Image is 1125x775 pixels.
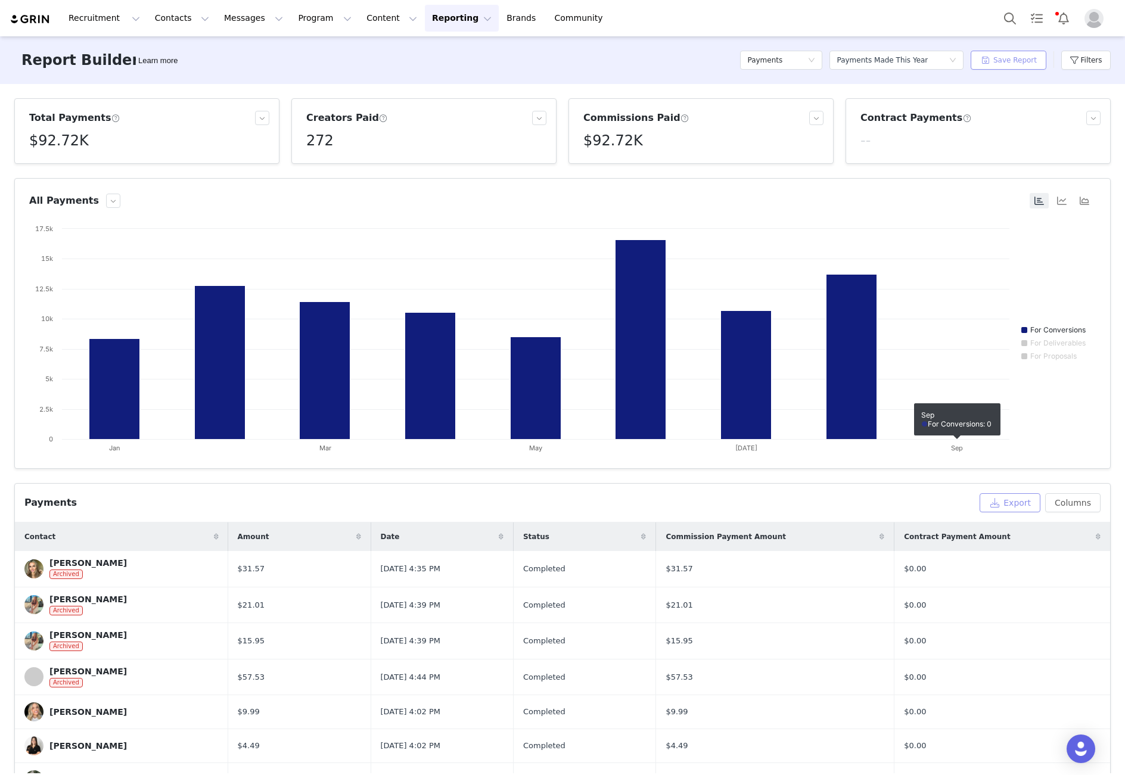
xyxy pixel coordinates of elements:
[49,741,127,751] div: [PERSON_NAME]
[61,5,147,32] button: Recruitment
[24,531,55,542] span: Contact
[109,444,120,452] text: Jan
[904,563,926,575] span: $0.00
[837,51,928,69] div: Payments Made This Year
[381,706,440,718] span: [DATE] 4:02 PM
[238,599,265,611] span: $21.01
[1084,9,1104,28] img: placeholder-profile.jpg
[583,130,643,151] h5: $92.72K
[306,130,334,151] h5: 272
[1061,51,1111,70] button: Filters
[548,5,616,32] a: Community
[319,444,331,452] text: Mar
[1045,493,1101,512] button: Columns
[24,595,43,614] img: b4bef513-ae0f-4c57-8ae1-12fd00dee6c2.jpg
[904,671,926,683] span: $0.00
[381,563,440,575] span: [DATE] 4:35 PM
[49,707,127,717] div: [PERSON_NAME]
[499,5,546,32] a: Brands
[529,444,542,452] text: May
[24,630,219,652] a: [PERSON_NAME]Archived
[238,671,265,683] span: $57.53
[860,111,971,125] h3: Contract Payments
[238,706,260,718] span: $9.99
[24,595,219,616] a: [PERSON_NAME]Archived
[951,444,963,452] text: Sep
[381,531,400,542] span: Date
[24,736,43,755] img: 061628ba-d606-4a66-9eb2-b908166a1aef.jpg
[49,678,83,687] span: Archived
[41,315,53,323] text: 10k
[381,671,440,683] span: [DATE] 4:44 PM
[39,405,53,413] text: 2.5k
[39,345,53,353] text: 7.5k
[238,563,265,575] span: $31.57
[49,667,127,676] div: [PERSON_NAME]
[1077,9,1115,28] button: Profile
[35,285,53,293] text: 12.5k
[666,563,693,575] span: $31.57
[24,702,43,721] img: 883db0eb-c832-4419-8e76-c16d24811793.jpg
[24,559,43,578] img: b3247d6d-80f5-4459-81a1-68b8a5248227.jpg
[306,111,388,125] h3: Creators Paid
[735,444,757,452] text: [DATE]
[904,740,926,752] span: $0.00
[217,5,290,32] button: Messages
[148,5,216,32] button: Contacts
[238,740,260,752] span: $4.49
[666,635,693,647] span: $15.95
[381,599,440,611] span: [DATE] 4:39 PM
[49,606,83,615] span: Archived
[49,595,127,604] div: [PERSON_NAME]
[238,635,265,647] span: $15.95
[1030,325,1086,334] text: For Conversions
[24,736,219,755] a: [PERSON_NAME]
[904,531,1010,542] span: Contract Payment Amount
[666,531,786,542] span: Commission Payment Amount
[666,671,693,683] span: $57.53
[49,569,83,579] span: Archived
[997,5,1023,32] button: Search
[381,740,440,752] span: [DATE] 4:02 PM
[523,563,565,575] span: Completed
[523,531,549,542] span: Status
[860,130,871,151] h5: --
[35,225,53,233] text: 17.5k
[41,254,53,263] text: 15k
[1067,734,1095,763] div: Open Intercom Messenger
[24,496,77,510] div: Payments
[425,5,499,32] button: Reporting
[136,55,180,67] div: Tooltip anchor
[359,5,424,32] button: Content
[523,599,565,611] span: Completed
[523,740,565,752] span: Completed
[904,635,926,647] span: $0.00
[29,111,120,125] h3: Total Payments
[523,635,565,647] span: Completed
[10,14,51,25] a: grin logo
[49,558,127,568] div: [PERSON_NAME]
[980,493,1040,512] button: Export
[747,51,782,69] h5: Payments
[381,635,440,647] span: [DATE] 4:39 PM
[808,57,815,65] i: icon: down
[971,51,1046,70] button: Save Report
[1030,351,1077,360] text: For Proposals
[1024,5,1050,32] a: Tasks
[29,194,99,208] h3: All Payments
[291,5,359,32] button: Program
[29,130,89,151] h5: $92.72K
[49,642,83,651] span: Archived
[666,740,688,752] span: $4.49
[949,57,956,65] i: icon: down
[24,631,43,650] img: b4bef513-ae0f-4c57-8ae1-12fd00dee6c2.jpg
[24,702,219,721] a: [PERSON_NAME]
[49,630,127,640] div: [PERSON_NAME]
[904,599,926,611] span: $0.00
[238,531,269,542] span: Amount
[21,49,139,71] h3: Report Builder
[523,706,565,718] span: Completed
[583,111,689,125] h3: Commissions Paid
[666,706,688,718] span: $9.99
[24,667,219,688] a: [PERSON_NAME]Archived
